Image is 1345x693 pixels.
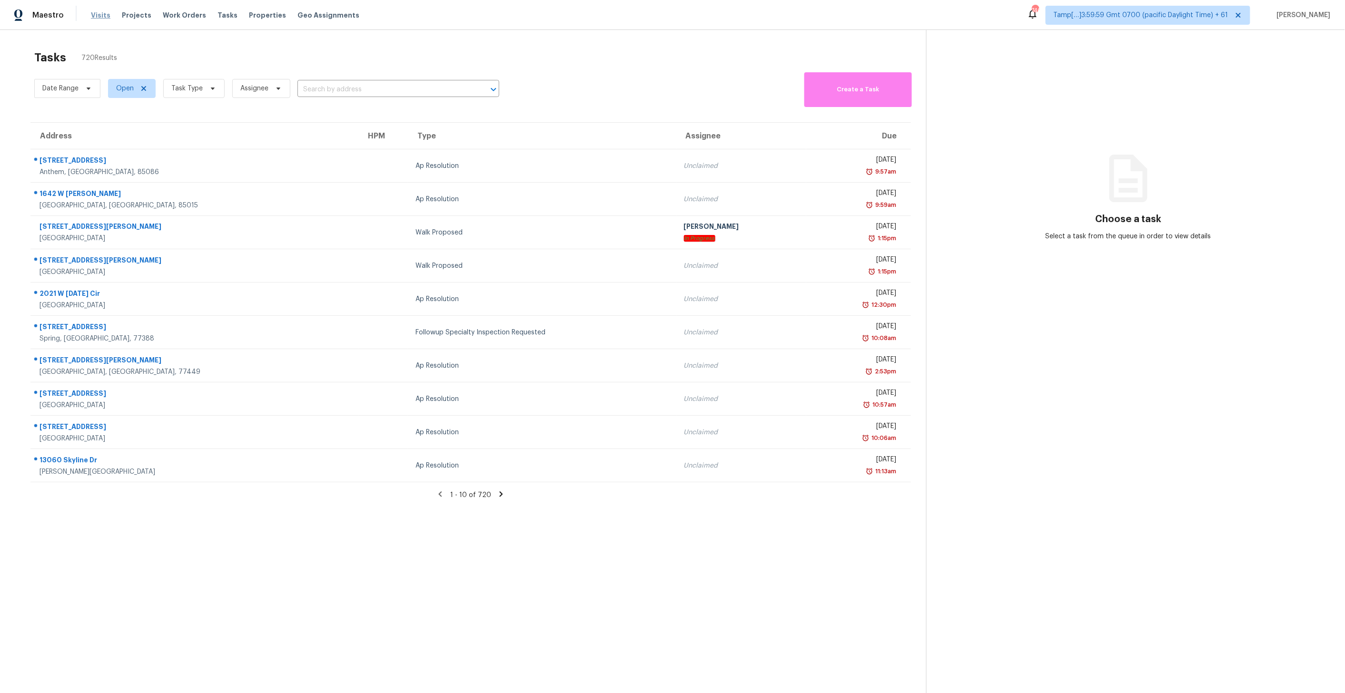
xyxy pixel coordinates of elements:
div: Ap Resolution [415,161,669,171]
div: 1642 W [PERSON_NAME] [40,189,351,201]
span: Properties [249,10,286,20]
span: Create a Task [809,84,907,95]
span: Work Orders [163,10,206,20]
div: Anthem, [GEOGRAPHIC_DATA], 85086 [40,167,351,177]
div: [GEOGRAPHIC_DATA], [GEOGRAPHIC_DATA], 85015 [40,201,351,210]
div: [DATE] [814,222,896,234]
div: [GEOGRAPHIC_DATA] [40,234,351,243]
img: Overdue Alarm Icon [868,267,876,276]
span: Visits [91,10,110,20]
img: Overdue Alarm Icon [862,333,870,343]
div: [STREET_ADDRESS][PERSON_NAME] [40,255,351,267]
div: [DATE] [814,388,896,400]
th: Address [30,123,358,149]
span: 720 Results [81,53,117,63]
button: Open [487,83,500,96]
div: 13060 Skyline Dr [40,455,351,467]
img: Overdue Alarm Icon [862,433,870,443]
div: Unclaimed [684,328,799,337]
div: [GEOGRAPHIC_DATA] [40,434,351,443]
div: 10:57am [870,400,896,410]
th: Type [408,123,676,149]
div: Unclaimed [684,428,799,437]
div: [DATE] [814,255,896,267]
div: Walk Proposed [415,228,669,237]
div: 9:57am [873,167,896,176]
div: 11:13am [873,467,896,476]
div: [DATE] [814,188,896,200]
img: Overdue Alarm Icon [868,234,876,243]
div: [STREET_ADDRESS] [40,322,351,334]
div: 2021 W [DATE] Cir [40,289,351,301]
div: [PERSON_NAME] [684,222,799,234]
img: Overdue Alarm Icon [865,367,873,376]
div: 10:06am [870,433,896,443]
div: Ap Resolution [415,294,669,304]
em: In Progress [684,235,715,242]
div: [STREET_ADDRESS][PERSON_NAME] [40,222,351,234]
h3: Choose a task [1095,215,1161,224]
div: [GEOGRAPHIC_DATA] [40,301,351,310]
div: Spring, [GEOGRAPHIC_DATA], 77388 [40,334,351,343]
img: Overdue Alarm Icon [866,167,873,176]
div: 746 [1032,6,1038,15]
div: Ap Resolution [415,394,669,404]
span: Assignee [240,84,268,93]
th: HPM [358,123,408,149]
button: Create a Task [804,72,912,107]
div: 1:15pm [876,267,896,276]
div: Unclaimed [684,394,799,404]
div: Ap Resolution [415,195,669,204]
div: Ap Resolution [415,461,669,470]
div: Walk Proposed [415,261,669,271]
span: Open [116,84,134,93]
div: 10:08am [870,333,896,343]
div: [DATE] [814,288,896,300]
span: Maestro [32,10,64,20]
div: 2:53pm [873,367,896,376]
div: Followup Specialty Inspection Requested [415,328,669,337]
span: 1 - 10 of 720 [450,492,491,498]
img: Overdue Alarm Icon [866,467,873,476]
div: [GEOGRAPHIC_DATA] [40,400,351,410]
div: 9:59am [873,200,896,210]
div: [STREET_ADDRESS] [40,156,351,167]
div: [STREET_ADDRESS] [40,422,351,434]
div: Select a task from the queue in order to view details [1028,232,1229,241]
span: Projects [122,10,151,20]
div: [DATE] [814,155,896,167]
div: Ap Resolution [415,428,669,437]
div: Ap Resolution [415,361,669,371]
img: Overdue Alarm Icon [866,200,873,210]
div: Unclaimed [684,361,799,371]
div: [PERSON_NAME][GEOGRAPHIC_DATA] [40,467,351,477]
span: [PERSON_NAME] [1273,10,1331,20]
div: [STREET_ADDRESS][PERSON_NAME] [40,355,351,367]
img: Overdue Alarm Icon [863,400,870,410]
div: [STREET_ADDRESS] [40,389,351,400]
div: Unclaimed [684,261,799,271]
div: Unclaimed [684,461,799,470]
div: [GEOGRAPHIC_DATA] [40,267,351,277]
span: Tasks [218,12,237,19]
div: 12:30pm [870,300,896,310]
div: [GEOGRAPHIC_DATA], [GEOGRAPHIC_DATA], 77449 [40,367,351,377]
th: Assignee [676,123,807,149]
div: [DATE] [814,355,896,367]
span: Task Type [171,84,203,93]
div: [DATE] [814,322,896,333]
div: [DATE] [814,455,896,467]
input: Search by address [297,82,473,97]
div: Unclaimed [684,294,799,304]
span: Geo Assignments [297,10,359,20]
div: Unclaimed [684,195,799,204]
span: Date Range [42,84,79,93]
div: Unclaimed [684,161,799,171]
th: Due [806,123,911,149]
h2: Tasks [34,53,66,62]
img: Overdue Alarm Icon [862,300,870,310]
div: [DATE] [814,421,896,433]
div: 1:15pm [876,234,896,243]
span: Tamp[…]3:59:59 Gmt 0700 (pacific Daylight Time) + 61 [1054,10,1228,20]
